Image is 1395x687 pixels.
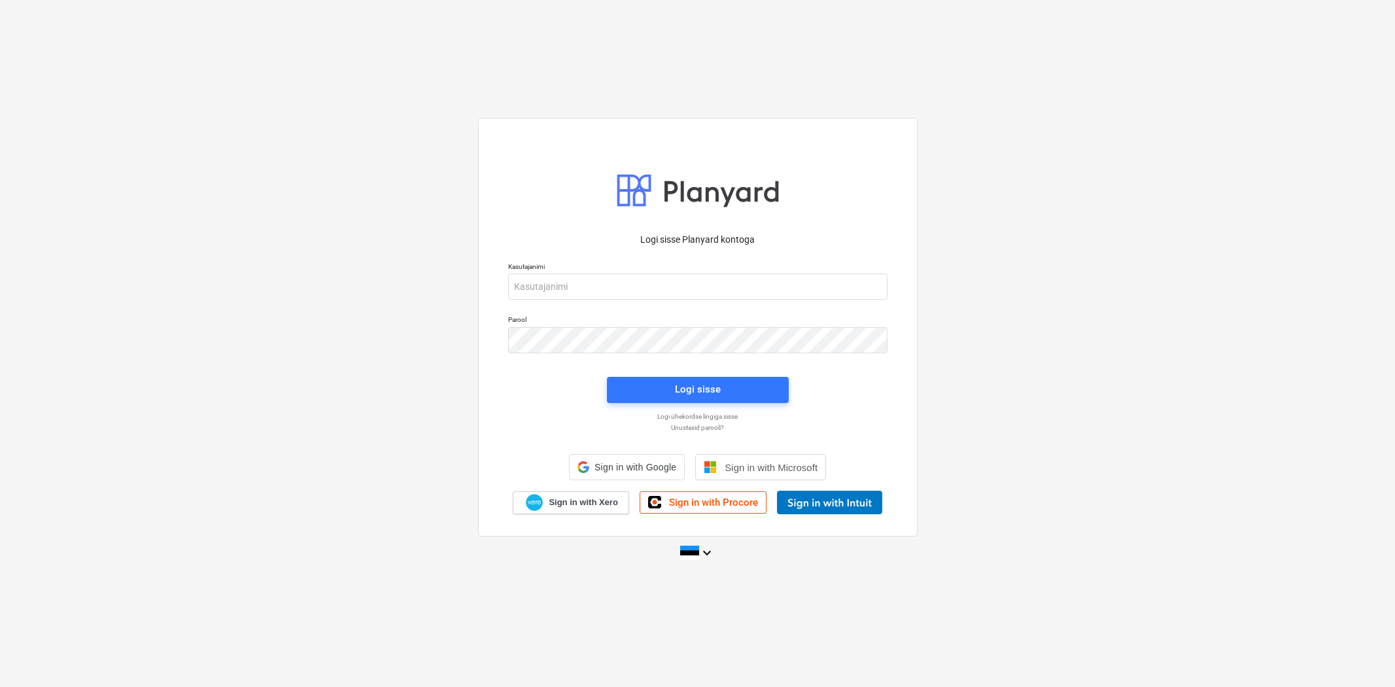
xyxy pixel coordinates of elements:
[508,315,887,326] p: Parool
[699,545,715,561] i: keyboard_arrow_down
[594,462,676,472] span: Sign in with Google
[669,497,758,508] span: Sign in with Procore
[513,491,629,514] a: Sign in with Xero
[502,423,894,432] a: Unustasid parooli?
[508,233,887,247] p: Logi sisse Planyard kontoga
[569,454,685,480] div: Sign in with Google
[640,491,766,514] a: Sign in with Procore
[526,494,543,512] img: Xero logo
[549,497,617,508] span: Sign in with Xero
[607,377,789,403] button: Logi sisse
[502,412,894,421] a: Logi ühekordse lingiga sisse
[675,381,721,398] div: Logi sisse
[704,461,717,474] img: Microsoft logo
[508,262,887,273] p: Kasutajanimi
[725,462,818,473] span: Sign in with Microsoft
[508,273,887,300] input: Kasutajanimi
